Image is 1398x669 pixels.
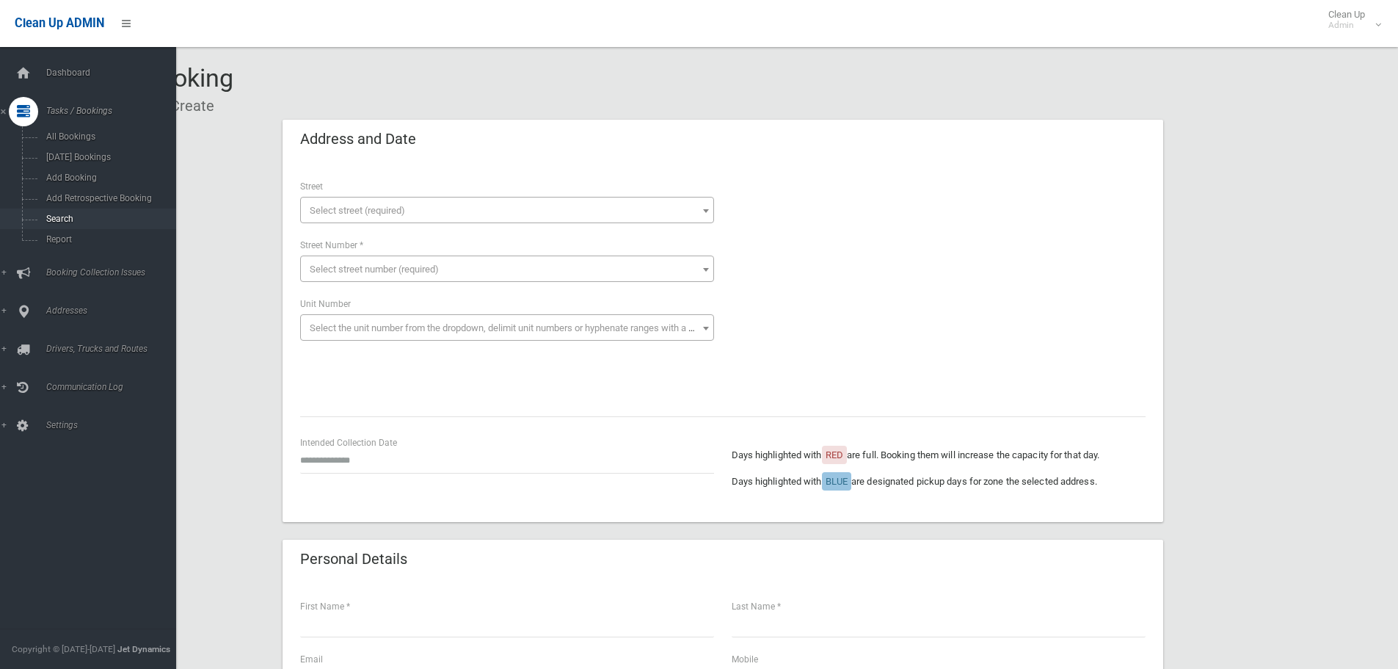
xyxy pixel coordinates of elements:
span: Add Booking [42,173,175,183]
p: Days highlighted with are full. Booking them will increase the capacity for that day. [732,446,1146,464]
li: Create [160,93,214,120]
header: Address and Date [283,125,434,153]
span: Search [42,214,175,224]
span: RED [826,449,843,460]
span: [DATE] Bookings [42,152,175,162]
span: Report [42,234,175,245]
span: Communication Log [42,382,187,392]
span: Select street (required) [310,205,405,216]
span: Copyright © [DATE]-[DATE] [12,644,115,654]
span: BLUE [826,476,848,487]
span: Add Retrospective Booking [42,193,175,203]
span: Booking Collection Issues [42,267,187,278]
strong: Jet Dynamics [117,644,170,654]
span: All Bookings [42,131,175,142]
header: Personal Details [283,545,425,574]
span: Drivers, Trucks and Routes [42,344,187,354]
span: Tasks / Bookings [42,106,187,116]
span: Select street number (required) [310,264,439,275]
p: Days highlighted with are designated pickup days for zone the selected address. [732,473,1146,491]
small: Admin [1328,20,1365,31]
span: Addresses [42,305,187,316]
span: Select the unit number from the dropdown, delimit unit numbers or hyphenate ranges with a comma [310,322,720,333]
span: Dashboard [42,68,187,78]
span: Clean Up ADMIN [15,16,104,30]
span: Settings [42,420,187,430]
span: Clean Up [1321,9,1380,31]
